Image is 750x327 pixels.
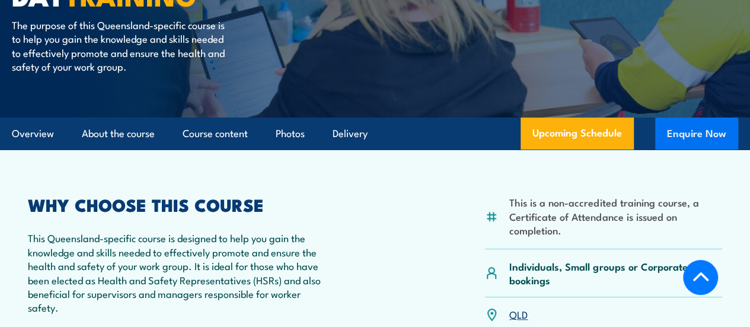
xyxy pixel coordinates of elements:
[509,195,722,237] li: This is a non-accredited training course, a Certificate of Attendance is issued on completion.
[521,118,634,150] a: Upcoming Schedule
[12,118,54,150] a: Overview
[82,118,155,150] a: About the course
[333,118,368,150] a: Delivery
[509,259,722,287] p: Individuals, Small groups or Corporate bookings
[509,307,528,321] a: QLD
[183,118,248,150] a: Course content
[28,196,329,212] h2: WHY CHOOSE THIS COURSE
[12,18,228,74] p: The purpose of this Queensland-specific course is to help you gain the knowledge and skills neede...
[276,118,305,150] a: Photos
[655,118,738,150] button: Enquire Now
[28,231,329,314] p: This Queensland-specific course is designed to help you gain the knowledge and skills needed to e...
